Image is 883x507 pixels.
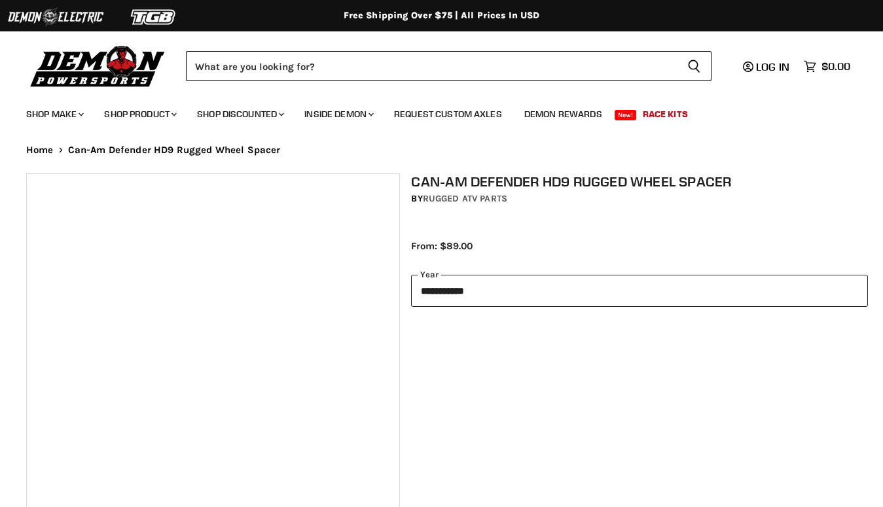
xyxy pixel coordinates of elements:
a: Rugged ATV Parts [423,193,507,204]
a: Race Kits [633,101,698,128]
h1: Can-Am Defender HD9 Rugged Wheel Spacer [411,173,868,190]
form: Product [186,51,712,81]
span: $0.00 [821,60,850,73]
a: $0.00 [797,57,857,76]
input: Search [186,51,677,81]
span: New! [615,110,637,120]
ul: Main menu [16,96,847,128]
a: Demon Rewards [514,101,612,128]
a: Request Custom Axles [384,101,512,128]
a: Shop Discounted [187,101,292,128]
img: TGB Logo 2 [105,5,203,29]
span: From: $89.00 [411,240,473,252]
span: Can-Am Defender HD9 Rugged Wheel Spacer [68,145,281,156]
a: Inside Demon [295,101,382,128]
img: Demon Powersports [26,43,170,89]
img: Demon Electric Logo 2 [7,5,105,29]
button: Search [677,51,712,81]
a: Shop Product [94,101,185,128]
select: year [411,275,868,307]
a: Shop Make [16,101,92,128]
a: Log in [737,61,797,73]
div: by [411,192,868,206]
a: Home [26,145,54,156]
span: Log in [756,60,789,73]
